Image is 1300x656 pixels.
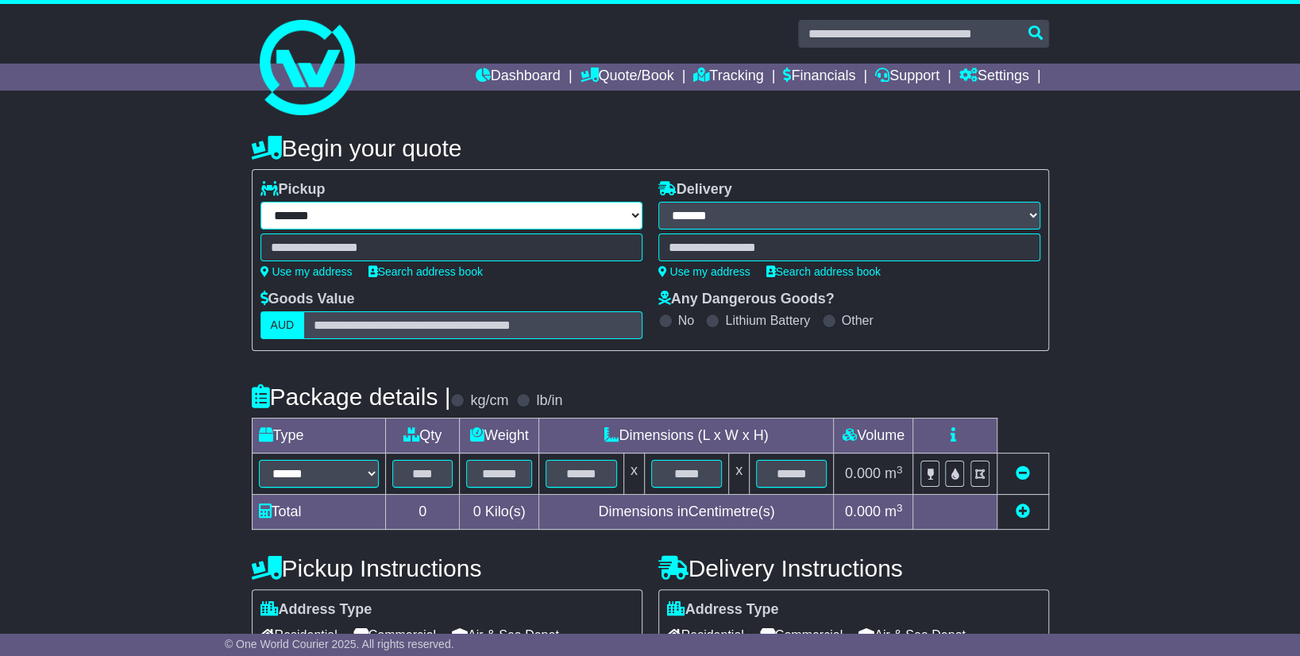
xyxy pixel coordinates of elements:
td: Dimensions (L x W x H) [539,419,834,453]
label: Any Dangerous Goods? [658,291,835,308]
a: Support [875,64,939,91]
span: © One World Courier 2025. All rights reserved. [225,638,454,650]
label: kg/cm [470,392,508,410]
a: Financials [783,64,855,91]
a: Search address book [368,265,483,278]
td: Dimensions in Centimetre(s) [539,495,834,530]
a: Dashboard [476,64,561,91]
span: Air & Sea Depot [858,623,966,647]
span: Air & Sea Depot [452,623,559,647]
span: Residential [260,623,338,647]
label: Lithium Battery [725,313,810,328]
a: Settings [959,64,1029,91]
label: Other [842,313,874,328]
a: Use my address [658,265,750,278]
td: Kilo(s) [459,495,539,530]
td: x [623,453,644,495]
td: Qty [386,419,460,453]
label: No [678,313,694,328]
td: x [729,453,750,495]
td: Type [252,419,386,453]
span: Residential [667,623,744,647]
span: 0.000 [845,465,881,481]
span: m [885,465,903,481]
a: Quote/Book [580,64,673,91]
label: lb/in [536,392,562,410]
span: Commercial [760,623,843,647]
a: Add new item [1016,504,1030,519]
td: Total [252,495,386,530]
td: Volume [834,419,913,453]
label: Delivery [658,181,732,199]
span: Commercial [353,623,436,647]
a: Use my address [260,265,353,278]
span: m [885,504,903,519]
label: Goods Value [260,291,355,308]
h4: Pickup Instructions [252,555,642,581]
span: 0 [473,504,481,519]
sup: 3 [897,502,903,514]
label: Address Type [667,601,779,619]
sup: 3 [897,464,903,476]
span: 0.000 [845,504,881,519]
label: Pickup [260,181,326,199]
h4: Delivery Instructions [658,555,1049,581]
a: Search address book [766,265,881,278]
td: Weight [459,419,539,453]
a: Tracking [693,64,763,91]
label: AUD [260,311,305,339]
a: Remove this item [1016,465,1030,481]
label: Address Type [260,601,372,619]
td: 0 [386,495,460,530]
h4: Package details | [252,384,451,410]
h4: Begin your quote [252,135,1049,161]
